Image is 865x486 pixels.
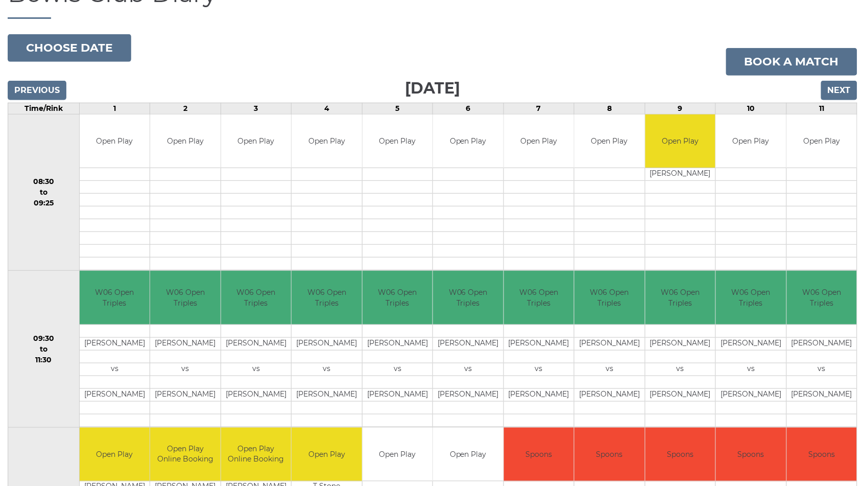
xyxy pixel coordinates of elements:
td: W06 Open Triples [504,271,574,325]
td: vs [574,363,644,376]
td: W06 Open Triples [363,271,433,325]
td: Spoons [787,428,857,481]
a: Book a match [726,48,857,76]
td: Open Play [433,114,503,168]
button: Choose date [8,34,131,62]
td: [PERSON_NAME] [716,388,786,401]
td: Open Play Online Booking [221,428,291,481]
td: W06 Open Triples [80,271,150,325]
td: vs [80,363,150,376]
td: [PERSON_NAME] [150,337,220,350]
td: Open Play [645,114,715,168]
td: Open Play [433,428,503,481]
td: W06 Open Triples [292,271,362,325]
td: 08:30 to 09:25 [8,114,80,271]
td: W06 Open Triples [433,271,503,325]
td: Open Play [292,428,362,481]
td: [PERSON_NAME] [645,337,715,350]
td: [PERSON_NAME] [292,388,362,401]
td: 8 [574,103,645,114]
td: Open Play [80,114,150,168]
td: [PERSON_NAME] [787,337,857,350]
input: Previous [8,81,66,100]
td: Open Play [787,114,857,168]
td: [PERSON_NAME] [716,337,786,350]
td: 10 [716,103,786,114]
td: [PERSON_NAME] [645,168,715,181]
td: [PERSON_NAME] [504,337,574,350]
td: vs [504,363,574,376]
td: W06 Open Triples [574,271,644,325]
td: 4 [292,103,362,114]
td: 5 [362,103,433,114]
td: [PERSON_NAME] [574,337,644,350]
td: Open Play [80,428,150,481]
td: [PERSON_NAME] [504,388,574,401]
td: vs [363,363,433,376]
td: 2 [150,103,221,114]
td: Open Play [150,114,220,168]
input: Next [821,81,857,100]
td: vs [221,363,291,376]
td: Spoons [574,428,644,481]
td: Open Play [716,114,786,168]
td: [PERSON_NAME] [433,388,503,401]
td: [PERSON_NAME] [787,388,857,401]
td: Spoons [645,428,715,481]
td: [PERSON_NAME] [645,388,715,401]
td: Open Play [221,114,291,168]
td: 9 [645,103,715,114]
td: [PERSON_NAME] [221,388,291,401]
td: vs [645,363,715,376]
td: Open Play [292,114,362,168]
td: W06 Open Triples [645,271,715,325]
td: 11 [786,103,857,114]
td: 09:30 to 11:30 [8,271,80,428]
td: W06 Open Triples [150,271,220,325]
td: Open Play Online Booking [150,428,220,481]
td: vs [292,363,362,376]
td: 7 [503,103,574,114]
td: 1 [79,103,150,114]
td: vs [787,363,857,376]
td: [PERSON_NAME] [80,388,150,401]
td: [PERSON_NAME] [80,337,150,350]
td: [PERSON_NAME] [150,388,220,401]
td: Open Play [574,114,644,168]
td: Time/Rink [8,103,80,114]
td: [PERSON_NAME] [574,388,644,401]
td: vs [433,363,503,376]
td: [PERSON_NAME] [292,337,362,350]
td: vs [716,363,786,376]
td: W06 Open Triples [716,271,786,325]
td: W06 Open Triples [221,271,291,325]
td: Open Play [363,114,433,168]
td: Spoons [504,428,574,481]
td: [PERSON_NAME] [433,337,503,350]
td: [PERSON_NAME] [363,337,433,350]
td: 3 [221,103,291,114]
td: Spoons [716,428,786,481]
td: 6 [433,103,503,114]
td: Open Play [504,114,574,168]
td: [PERSON_NAME] [363,388,433,401]
td: [PERSON_NAME] [221,337,291,350]
td: vs [150,363,220,376]
td: Open Play [363,428,433,481]
td: W06 Open Triples [787,271,857,325]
